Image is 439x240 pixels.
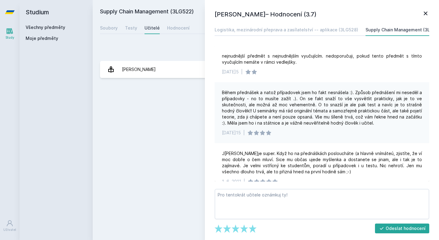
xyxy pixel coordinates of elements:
div: | [241,69,243,75]
div: [PERSON_NAME] [122,63,156,76]
a: Testy [125,22,137,34]
div: Učitelé [145,25,160,31]
div: [DATE]5 [222,69,239,75]
div: nejnudnější předmět s nejnudnějším vyučujícím. nedoporučuji, pokud tento předmět s tímto vyučujíc... [222,53,422,65]
a: [PERSON_NAME] 7 hodnocení 3.7 [100,61,432,78]
h2: Supply Chain Management (3LG522) [100,7,363,17]
a: Soubory [100,22,118,34]
a: Všechny předměty [26,25,65,30]
a: Hodnocení [167,22,190,34]
a: Study [1,24,18,43]
a: Učitelé [145,22,160,34]
div: Hodnocení [167,25,190,31]
span: Moje předměty [26,35,58,41]
div: Study [5,35,14,40]
div: Testy [125,25,137,31]
div: Uživatel [3,228,16,232]
div: Soubory [100,25,118,31]
a: Uživatel [1,217,18,235]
